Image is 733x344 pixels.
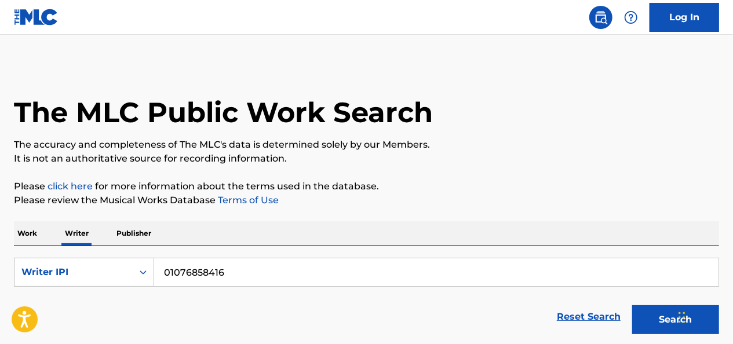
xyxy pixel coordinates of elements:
[679,300,685,335] div: Arrastrar
[650,3,719,32] a: Log In
[14,193,719,207] p: Please review the Musical Works Database
[14,180,719,193] p: Please for more information about the terms used in the database.
[14,95,433,130] h1: The MLC Public Work Search
[14,9,59,25] img: MLC Logo
[632,305,719,334] button: Search
[21,265,126,279] div: Writer IPI
[14,138,719,152] p: The accuracy and completeness of The MLC's data is determined solely by our Members.
[113,221,155,246] p: Publisher
[61,221,92,246] p: Writer
[675,288,733,344] iframe: Chat Widget
[48,181,93,192] a: click here
[14,221,41,246] p: Work
[624,10,638,24] img: help
[14,258,719,340] form: Search Form
[619,6,643,29] div: Help
[14,152,719,166] p: It is not an authoritative source for recording information.
[551,304,626,330] a: Reset Search
[675,288,733,344] div: Widget de chat
[589,6,612,29] a: Public Search
[216,195,279,206] a: Terms of Use
[594,10,608,24] img: search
